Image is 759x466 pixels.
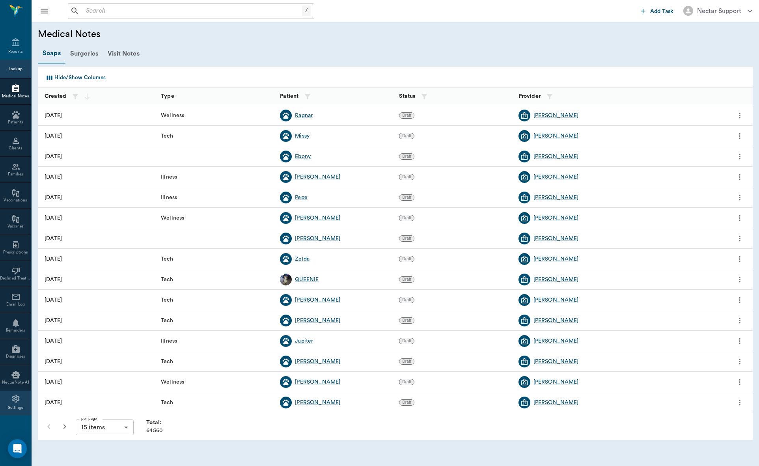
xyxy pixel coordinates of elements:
[733,293,746,307] button: more
[533,132,579,140] a: [PERSON_NAME]
[295,399,340,406] a: [PERSON_NAME]
[399,215,414,221] span: Draft
[157,269,276,290] div: Tech
[733,375,746,389] button: more
[733,273,746,286] button: more
[157,351,276,372] div: Tech
[295,337,313,345] a: Jupiter
[533,317,579,324] a: [PERSON_NAME]
[399,338,414,344] span: Draft
[533,214,579,222] a: [PERSON_NAME]
[399,195,414,200] span: Draft
[733,232,746,245] button: more
[533,337,579,345] div: [PERSON_NAME]
[638,4,677,18] button: Add Task
[45,153,62,160] div: 10/06/25
[399,379,414,385] span: Draft
[8,405,24,411] div: Settings
[45,296,62,304] div: 10/06/25
[533,358,579,365] a: [PERSON_NAME]
[36,3,52,19] button: Close drawer
[733,211,746,225] button: more
[399,277,414,282] span: Draft
[295,112,313,119] a: Ragnar
[295,255,310,263] a: Zelda
[45,112,62,119] div: 10/06/25
[533,112,579,119] a: [PERSON_NAME]
[295,378,340,386] a: [PERSON_NAME]
[295,194,308,201] div: Pepe
[399,174,414,180] span: Draft
[295,317,340,324] a: [PERSON_NAME]
[733,314,746,327] button: more
[302,6,311,16] div: /
[157,331,276,351] div: Illness
[295,296,340,304] a: [PERSON_NAME]
[533,235,579,242] div: [PERSON_NAME]
[83,6,302,17] input: Search
[295,214,340,222] a: [PERSON_NAME]
[45,317,62,324] div: 10/06/25
[146,420,161,425] strong: Total:
[157,208,276,228] div: Wellness
[45,132,62,140] div: 10/06/25
[399,236,414,241] span: Draft
[399,297,414,303] span: Draft
[733,252,746,266] button: more
[533,296,579,304] a: [PERSON_NAME]
[295,276,319,283] a: QUEENIE
[45,276,62,283] div: 10/06/25
[733,334,746,348] button: more
[157,249,276,269] div: Tech
[146,419,163,434] div: 64560
[697,6,741,16] div: Nectar Support
[733,355,746,368] button: more
[157,372,276,392] div: Wellness
[399,359,414,364] span: Draft
[399,154,414,159] span: Draft
[295,358,340,365] a: [PERSON_NAME]
[533,399,579,406] div: [PERSON_NAME]
[295,153,311,160] a: Ebony
[399,256,414,262] span: Draft
[399,113,414,118] span: Draft
[45,235,62,242] div: 10/06/25
[81,416,97,421] label: per page
[38,28,245,41] h5: Medical Notes
[45,93,66,99] strong: Created
[733,150,746,163] button: more
[733,109,746,122] button: more
[533,173,579,181] a: [PERSON_NAME]
[157,290,276,310] div: Tech
[399,133,414,139] span: Draft
[533,194,579,201] a: [PERSON_NAME]
[43,71,108,84] button: Select columns
[677,4,759,18] button: Nectar Support
[399,93,415,99] strong: Status
[9,66,22,72] div: Lookup
[733,129,746,143] button: more
[8,49,23,55] div: Reports
[45,399,62,406] div: 10/06/25
[157,310,276,331] div: Tech
[45,214,62,222] div: 10/06/25
[295,173,340,181] a: [PERSON_NAME]
[533,378,579,386] a: [PERSON_NAME]
[295,132,310,140] a: Missy
[533,276,579,283] a: [PERSON_NAME]
[45,337,62,345] div: 10/06/25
